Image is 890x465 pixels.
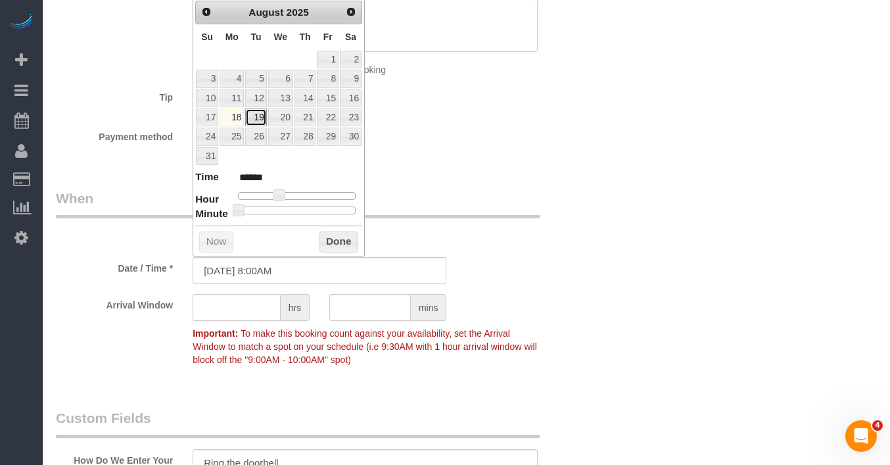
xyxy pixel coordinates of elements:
span: hrs [281,294,310,321]
dt: Hour [195,192,219,208]
span: Monday [225,32,239,42]
a: 19 [245,109,266,126]
span: Tuesday [251,32,262,42]
a: 22 [317,109,338,126]
button: Now [199,232,233,253]
a: 10 [196,89,218,107]
span: Prev [201,7,212,17]
button: Done [319,232,358,253]
a: 18 [220,109,244,126]
a: 5 [245,70,266,87]
a: 27 [268,128,293,145]
a: 25 [220,128,244,145]
a: 16 [340,89,362,107]
span: Wednesday [273,32,287,42]
legend: When [56,189,540,218]
span: To make this booking count against your availability, set the Arrival Window to match a spot on y... [193,328,537,365]
a: 24 [196,128,218,145]
a: 6 [268,70,293,87]
a: Next [342,3,360,21]
a: 4 [220,70,244,87]
a: 23 [340,109,362,126]
a: 12 [245,89,266,107]
span: 4 [872,420,883,431]
a: 7 [294,70,316,87]
a: 11 [220,89,244,107]
a: 31 [196,147,218,165]
a: 1 [317,51,338,68]
label: Arrival Window [46,294,183,312]
img: Automaid Logo [8,13,34,32]
span: mins [411,294,447,321]
a: 15 [317,89,338,107]
label: Tip [46,86,183,104]
span: August [248,7,283,18]
span: Sunday [201,32,213,42]
a: 17 [196,109,218,126]
a: 30 [340,128,362,145]
a: 8 [317,70,338,87]
span: 2025 [287,7,309,18]
a: 29 [317,128,338,145]
a: 28 [294,128,316,145]
a: 21 [294,109,316,126]
label: Payment method [46,126,183,143]
input: MM/DD/YYYY HH:MM [193,257,446,284]
span: Friday [323,32,333,42]
span: Thursday [300,32,311,42]
span: Next [346,7,356,17]
span: Saturday [345,32,356,42]
a: Prev [197,3,216,21]
legend: Custom Fields [56,408,540,438]
a: 3 [196,70,218,87]
label: Date / Time * [46,257,183,275]
a: 9 [340,70,362,87]
dt: Minute [195,207,228,223]
a: 13 [268,89,293,107]
a: 26 [245,128,266,145]
a: 14 [294,89,316,107]
a: 2 [340,51,362,68]
strong: Important: [193,328,238,339]
a: 20 [268,109,293,126]
iframe: Intercom live chat [845,420,877,452]
dt: Time [195,170,219,186]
